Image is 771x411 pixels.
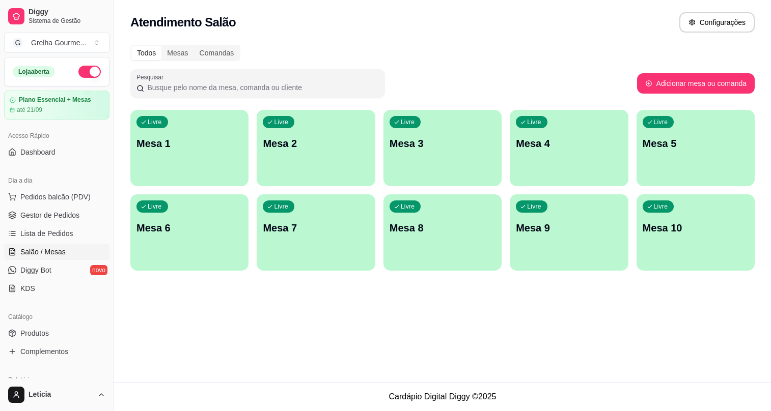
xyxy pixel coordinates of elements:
[136,73,167,81] label: Pesquisar
[4,325,109,341] a: Produtos
[654,118,668,126] p: Livre
[20,328,49,338] span: Produtos
[20,147,56,157] span: Dashboard
[263,221,369,235] p: Mesa 7
[654,202,668,211] p: Livre
[20,228,73,239] span: Lista de Pedidos
[4,144,109,160] a: Dashboard
[263,136,369,151] p: Mesa 2
[20,346,68,357] span: Complementos
[4,33,109,53] button: Select a team
[401,118,415,126] p: Livre
[257,194,375,271] button: LivreMesa 7
[274,118,288,126] p: Livre
[4,262,109,278] a: Diggy Botnovo
[8,376,36,384] span: Relatórios
[4,343,109,360] a: Complementos
[131,46,161,60] div: Todos
[13,66,55,77] div: Loja aberta
[29,17,105,25] span: Sistema de Gestão
[637,110,755,186] button: LivreMesa 5
[148,118,162,126] p: Livre
[4,189,109,205] button: Pedidos balcão (PDV)
[136,136,242,151] p: Mesa 1
[679,12,755,33] button: Configurações
[510,194,628,271] button: LivreMesa 9
[130,110,249,186] button: LivreMesa 1
[17,106,42,114] article: até 21/09
[4,4,109,28] a: DiggySistema de Gestão
[637,194,755,271] button: LivreMesa 10
[383,194,502,271] button: LivreMesa 8
[4,244,109,260] a: Salão / Mesas
[20,247,66,257] span: Salão / Mesas
[29,8,105,17] span: Diggy
[4,172,109,189] div: Dia a dia
[637,73,755,94] button: Adicionar mesa ou comanda
[78,66,101,78] button: Alterar Status
[31,38,86,48] div: Grelha Gourme ...
[510,110,628,186] button: LivreMesa 4
[390,221,495,235] p: Mesa 8
[516,221,622,235] p: Mesa 9
[4,309,109,325] div: Catálogo
[114,382,771,411] footer: Cardápio Digital Diggy © 2025
[643,221,749,235] p: Mesa 10
[4,383,109,407] button: Leticia
[527,118,541,126] p: Livre
[29,390,93,399] span: Leticia
[20,283,35,293] span: KDS
[148,202,162,211] p: Livre
[20,192,91,202] span: Pedidos balcão (PDV)
[4,280,109,297] a: KDS
[390,136,495,151] p: Mesa 3
[4,128,109,144] div: Acesso Rápido
[144,82,379,93] input: Pesquisar
[161,46,194,60] div: Mesas
[130,194,249,271] button: LivreMesa 6
[4,207,109,223] a: Gestor de Pedidos
[401,202,415,211] p: Livre
[527,202,541,211] p: Livre
[516,136,622,151] p: Mesa 4
[257,110,375,186] button: LivreMesa 2
[274,202,288,211] p: Livre
[130,14,236,31] h2: Atendimento Salão
[4,91,109,120] a: Plano Essencial + Mesasaté 21/09
[136,221,242,235] p: Mesa 6
[383,110,502,186] button: LivreMesa 3
[13,38,23,48] span: G
[4,225,109,242] a: Lista de Pedidos
[20,210,79,220] span: Gestor de Pedidos
[19,96,91,104] article: Plano Essencial + Mesas
[643,136,749,151] p: Mesa 5
[194,46,240,60] div: Comandas
[20,265,51,275] span: Diggy Bot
